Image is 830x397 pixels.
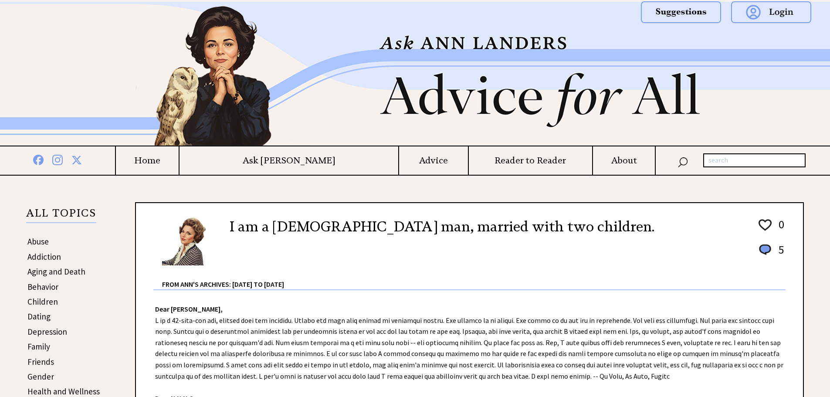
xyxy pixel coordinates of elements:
[27,386,100,397] a: Health and Wellness
[27,282,58,292] a: Behavior
[399,155,468,166] a: Advice
[26,208,96,223] p: ALL TOPICS
[230,216,654,237] h2: I am a [DEMOGRAPHIC_DATA] man, married with two children.
[678,155,688,168] img: search_nav.png
[641,1,721,23] img: suggestions.png
[27,371,54,382] a: Gender
[116,155,179,166] a: Home
[27,341,50,352] a: Family
[102,2,729,146] img: header2b_v1.png
[729,2,733,146] img: right_new2.png
[27,326,67,337] a: Depression
[52,153,63,165] img: instagram%20blue.png
[27,266,85,277] a: Aging and Death
[180,155,398,166] a: Ask [PERSON_NAME]
[593,155,655,166] a: About
[33,153,44,165] img: facebook%20blue.png
[27,236,49,247] a: Abuse
[155,305,223,313] strong: Dear [PERSON_NAME],
[162,266,786,289] div: From Ann's Archives: [DATE] to [DATE]
[27,356,54,367] a: Friends
[27,251,61,262] a: Addiction
[757,217,773,233] img: heart_outline%201.png
[27,311,51,322] a: Dating
[71,153,82,165] img: x%20blue.png
[731,1,811,23] img: login.png
[774,217,785,241] td: 0
[757,243,773,257] img: message_round%201.png
[27,296,58,307] a: Children
[469,155,593,166] a: Reader to Reader
[162,216,217,265] img: Ann6%20v2%20small.png
[774,242,785,265] td: 5
[703,153,806,167] input: search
